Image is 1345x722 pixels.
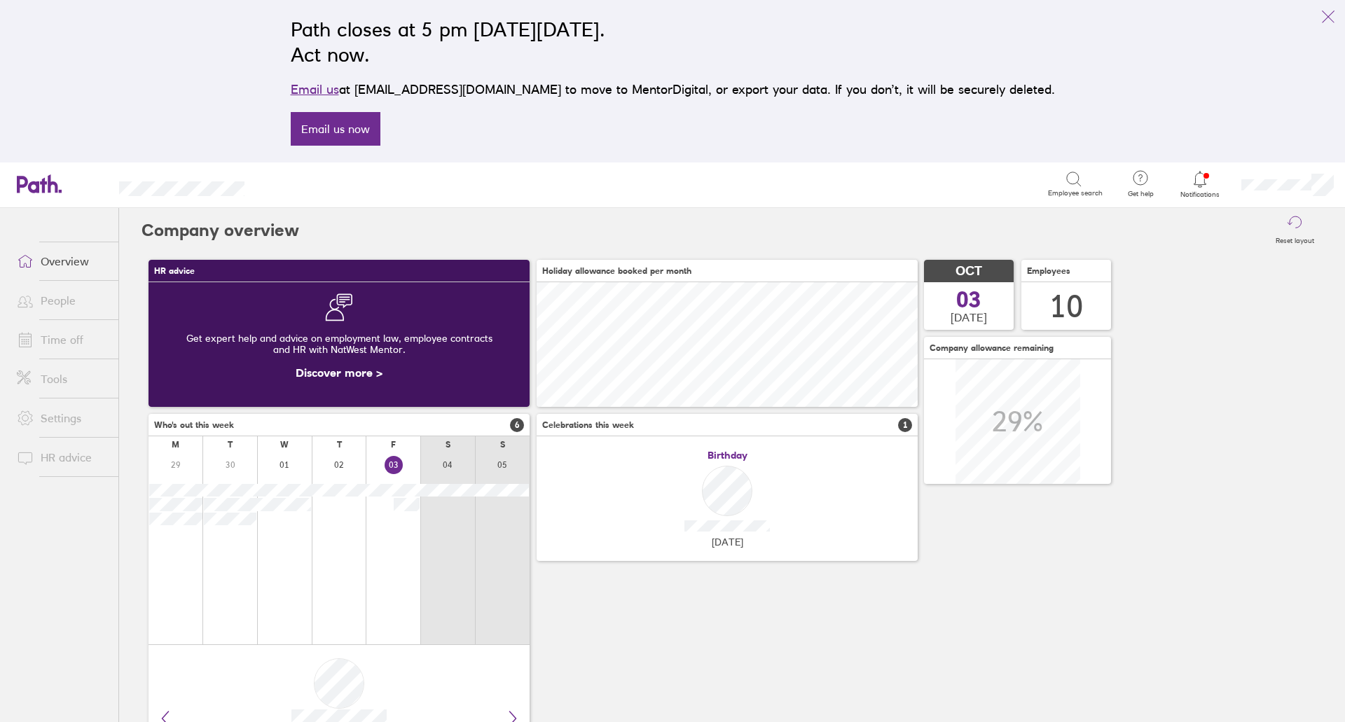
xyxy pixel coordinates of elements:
h2: Company overview [142,208,299,253]
a: HR advice [6,443,118,471]
div: T [337,440,342,450]
span: Birthday [708,450,747,461]
span: 6 [510,418,524,432]
span: Employee search [1048,189,1103,197]
a: Tools [6,365,118,393]
span: OCT [956,264,982,279]
h2: Path closes at 5 pm [DATE][DATE]. Act now. [291,17,1055,67]
span: HR advice [154,266,195,276]
div: S [500,440,505,450]
span: Holiday allowance booked per month [542,266,691,276]
a: Discover more > [296,366,382,380]
div: W [280,440,289,450]
div: Get expert help and advice on employment law, employee contracts and HR with NatWest Mentor. [160,321,518,366]
span: 1 [898,418,912,432]
div: 10 [1049,289,1083,324]
span: Company allowance remaining [930,343,1054,353]
button: Reset layout [1267,208,1323,253]
a: Email us [291,82,339,97]
a: Notifications [1178,169,1223,199]
span: Who's out this week [154,420,234,430]
div: Search [282,177,318,190]
div: S [446,440,450,450]
label: Reset layout [1267,232,1323,245]
span: Get help [1118,190,1164,198]
span: [DATE] [712,536,743,548]
div: F [391,440,396,450]
div: M [172,440,179,450]
span: Employees [1027,266,1070,276]
a: Email us now [291,112,380,146]
span: Celebrations this week [542,420,634,430]
span: 03 [956,289,981,311]
div: T [228,440,233,450]
a: Overview [6,247,118,275]
span: [DATE] [951,311,987,324]
span: Notifications [1178,190,1223,199]
a: People [6,286,118,314]
a: Time off [6,326,118,354]
p: at [EMAIL_ADDRESS][DOMAIN_NAME] to move to MentorDigital, or export your data. If you don’t, it w... [291,80,1055,99]
a: Settings [6,404,118,432]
